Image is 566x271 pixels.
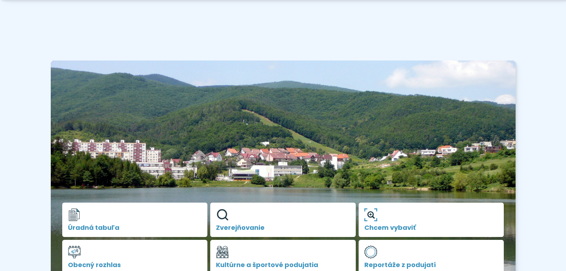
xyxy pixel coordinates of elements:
span: Obecný rozhlas [68,261,202,268]
span: Reportáže z podujatí [364,261,498,268]
span: Úradná tabuľa [68,224,202,231]
span: Chcem vybaviť [364,224,498,231]
span: Kultúrne a športové podujatia [216,261,350,268]
a: Chcem vybaviť [359,203,504,237]
a: Zverejňovanie [210,203,356,237]
span: Zverejňovanie [216,224,350,231]
a: Úradná tabuľa [62,203,208,237]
